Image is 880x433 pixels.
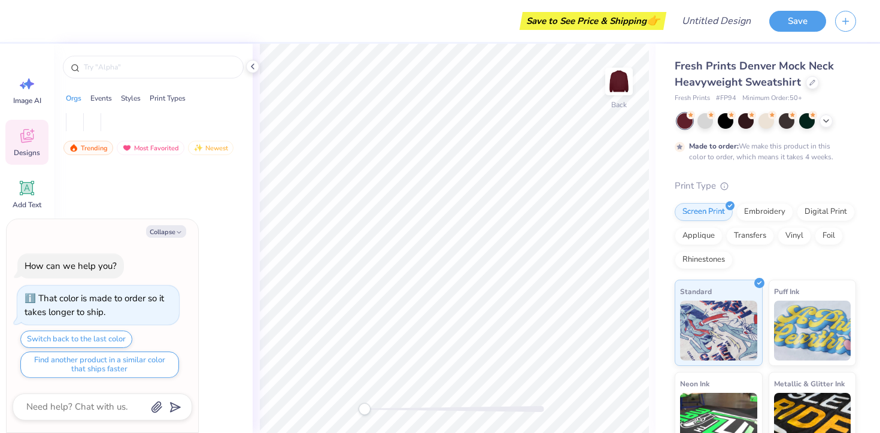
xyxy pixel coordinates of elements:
[680,285,712,298] span: Standard
[675,59,834,89] span: Fresh Prints Denver Mock Neck Heavyweight Sweatshirt
[13,96,41,105] span: Image AI
[675,203,733,221] div: Screen Print
[188,141,233,155] div: Newest
[83,61,236,73] input: Try "Alpha"
[815,227,843,245] div: Foil
[675,179,856,193] div: Print Type
[736,203,793,221] div: Embroidery
[689,141,739,151] strong: Made to order:
[25,292,164,318] div: That color is made to order so it takes longer to ship.
[193,144,203,152] img: newest.gif
[672,9,760,33] input: Untitled Design
[778,227,811,245] div: Vinyl
[90,93,112,104] div: Events
[611,99,627,110] div: Back
[675,227,723,245] div: Applique
[359,403,371,415] div: Accessibility label
[69,144,78,152] img: trending.gif
[774,301,851,361] img: Puff Ink
[774,377,845,390] span: Metallic & Glitter Ink
[675,251,733,269] div: Rhinestones
[150,93,186,104] div: Print Types
[63,141,113,155] div: Trending
[797,203,855,221] div: Digital Print
[66,93,81,104] div: Orgs
[680,377,709,390] span: Neon Ink
[25,260,117,272] div: How can we help you?
[117,141,184,155] div: Most Favorited
[726,227,774,245] div: Transfers
[647,13,660,28] span: 👉
[14,148,40,158] span: Designs
[689,141,836,162] div: We make this product in this color to order, which means it takes 4 weeks.
[20,352,179,378] button: Find another product in a similar color that ships faster
[607,69,631,93] img: Back
[121,93,141,104] div: Styles
[20,331,132,348] button: Switch back to the last color
[774,285,799,298] span: Puff Ink
[122,144,132,152] img: most_fav.gif
[523,12,663,30] div: Save to See Price & Shipping
[13,200,41,210] span: Add Text
[680,301,757,361] img: Standard
[769,11,826,32] button: Save
[146,225,186,238] button: Collapse
[675,93,710,104] span: Fresh Prints
[742,93,802,104] span: Minimum Order: 50 +
[716,93,736,104] span: # FP94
